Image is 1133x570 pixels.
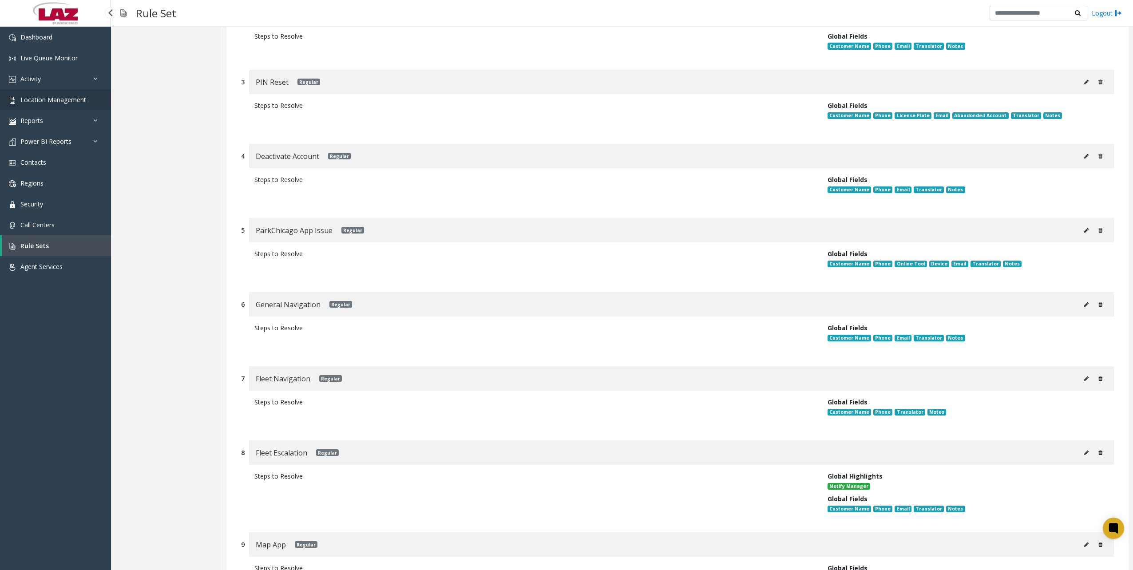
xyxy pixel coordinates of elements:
[934,112,950,119] span: Email
[2,235,111,256] a: Rule Sets
[297,79,320,85] span: Regular
[9,118,16,125] img: 'icon'
[254,32,814,41] div: Steps to Resolve
[1115,8,1122,18] img: logout
[895,335,911,342] span: Email
[319,375,342,382] span: Regular
[20,241,49,250] span: Rule Sets
[295,541,317,548] span: Regular
[828,495,868,503] span: Global Fields
[828,43,871,50] span: Customer Name
[328,153,351,159] span: Regular
[20,95,86,104] span: Location Management
[914,43,944,50] span: Translator
[828,335,871,342] span: Customer Name
[241,540,245,549] div: 9
[9,55,16,62] img: 'icon'
[895,43,911,50] span: Email
[9,180,16,187] img: 'icon'
[20,33,52,41] span: Dashboard
[1092,8,1122,18] a: Logout
[828,409,871,416] span: Customer Name
[256,447,307,459] span: Fleet Escalation
[873,261,892,268] span: Phone
[241,448,245,457] div: 8
[828,112,871,119] span: Customer Name
[316,449,339,456] span: Regular
[828,249,868,258] span: Global Fields
[828,398,868,406] span: Global Fields
[241,77,245,87] div: 3
[951,261,968,268] span: Email
[9,243,16,250] img: 'icon'
[895,506,911,513] span: Email
[1003,261,1022,268] span: Notes
[9,97,16,104] img: 'icon'
[873,409,892,416] span: Phone
[20,75,41,83] span: Activity
[828,472,883,480] span: Global Highlights
[9,201,16,208] img: 'icon'
[254,471,814,481] div: Steps to Resolve
[256,150,319,162] span: Deactivate Account
[254,249,814,258] div: Steps to Resolve
[828,186,871,194] span: Customer Name
[256,299,321,310] span: General Navigation
[914,186,944,194] span: Translator
[914,506,944,513] span: Translator
[241,300,245,309] div: 6
[20,221,55,229] span: Call Centers
[120,2,127,24] img: pageIcon
[241,226,245,235] div: 5
[895,261,927,268] span: Online Tool
[9,76,16,83] img: 'icon'
[828,32,868,40] span: Global Fields
[946,335,965,342] span: Notes
[914,335,944,342] span: Translator
[254,101,814,110] div: Steps to Resolve
[20,262,63,271] span: Agent Services
[873,112,892,119] span: Phone
[828,483,870,490] span: Notify Manager
[9,264,16,271] img: 'icon'
[241,374,245,383] div: 7
[20,200,43,208] span: Security
[895,409,925,416] span: Translator
[828,324,868,332] span: Global Fields
[895,112,931,119] span: License Plate
[971,261,1001,268] span: Translator
[9,139,16,146] img: 'icon'
[828,101,868,110] span: Global Fields
[873,186,892,194] span: Phone
[873,43,892,50] span: Phone
[828,506,871,513] span: Customer Name
[828,261,871,268] span: Customer Name
[254,175,814,184] div: Steps to Resolve
[9,159,16,166] img: 'icon'
[873,506,892,513] span: Phone
[946,506,965,513] span: Notes
[20,137,71,146] span: Power BI Reports
[946,186,965,194] span: Notes
[9,222,16,229] img: 'icon'
[341,227,364,234] span: Regular
[256,225,333,236] span: ParkChicago App Issue
[256,76,289,88] span: PIN Reset
[329,301,352,308] span: Regular
[256,539,286,550] span: Map App
[20,116,43,125] span: Reports
[131,2,181,24] h3: Rule Set
[929,261,949,268] span: Device
[828,175,868,184] span: Global Fields
[1011,112,1041,119] span: Translator
[946,43,965,50] span: Notes
[927,409,946,416] span: Notes
[254,323,814,332] div: Steps to Resolve
[241,151,245,161] div: 4
[873,335,892,342] span: Phone
[254,397,814,407] div: Steps to Resolve
[9,34,16,41] img: 'icon'
[20,54,78,62] span: Live Queue Monitor
[20,158,46,166] span: Contacts
[895,186,911,194] span: Email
